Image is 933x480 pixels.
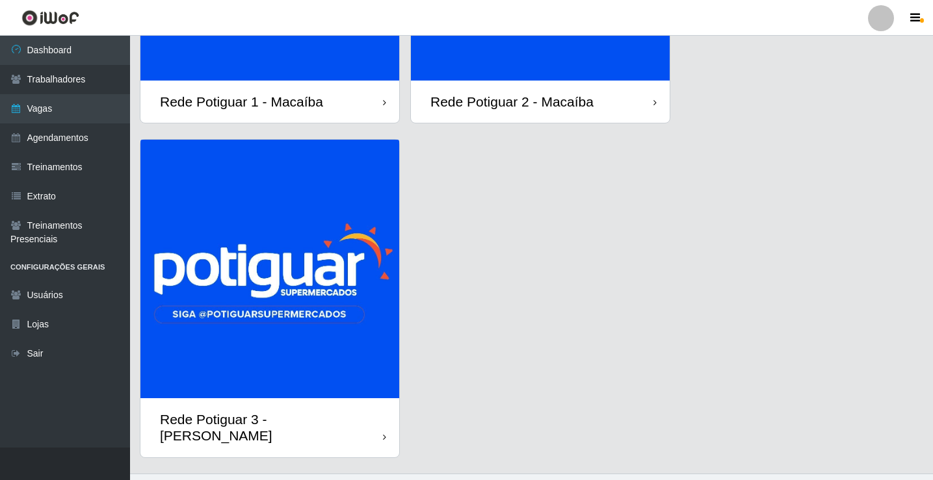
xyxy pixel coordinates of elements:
[160,94,323,110] div: Rede Potiguar 1 - Macaíba
[140,140,399,398] img: cardImg
[160,411,383,444] div: Rede Potiguar 3 - [PERSON_NAME]
[140,140,399,457] a: Rede Potiguar 3 - [PERSON_NAME]
[430,94,594,110] div: Rede Potiguar 2 - Macaíba
[21,10,79,26] img: CoreUI Logo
